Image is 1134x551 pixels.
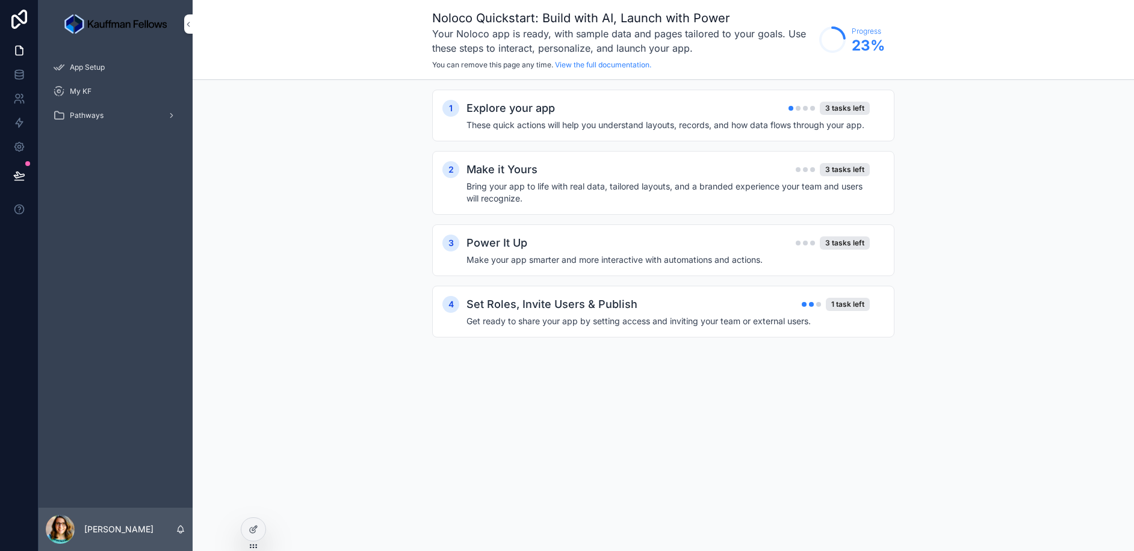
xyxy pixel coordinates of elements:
[46,57,185,78] a: App Setup
[70,63,105,72] span: App Setup
[70,111,104,120] span: Pathways
[432,60,553,69] span: You can remove this page any time.
[70,87,91,96] span: My KF
[84,523,153,535] p: [PERSON_NAME]
[64,14,167,34] img: App logo
[39,48,193,142] div: scrollable content
[852,36,885,55] span: 23 %
[852,26,885,36] span: Progress
[432,10,813,26] h1: Noloco Quickstart: Build with AI, Launch with Power
[46,105,185,126] a: Pathways
[432,26,813,55] h3: Your Noloco app is ready, with sample data and pages tailored to your goals. Use these steps to i...
[555,60,651,69] a: View the full documentation.
[46,81,185,102] a: My KF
